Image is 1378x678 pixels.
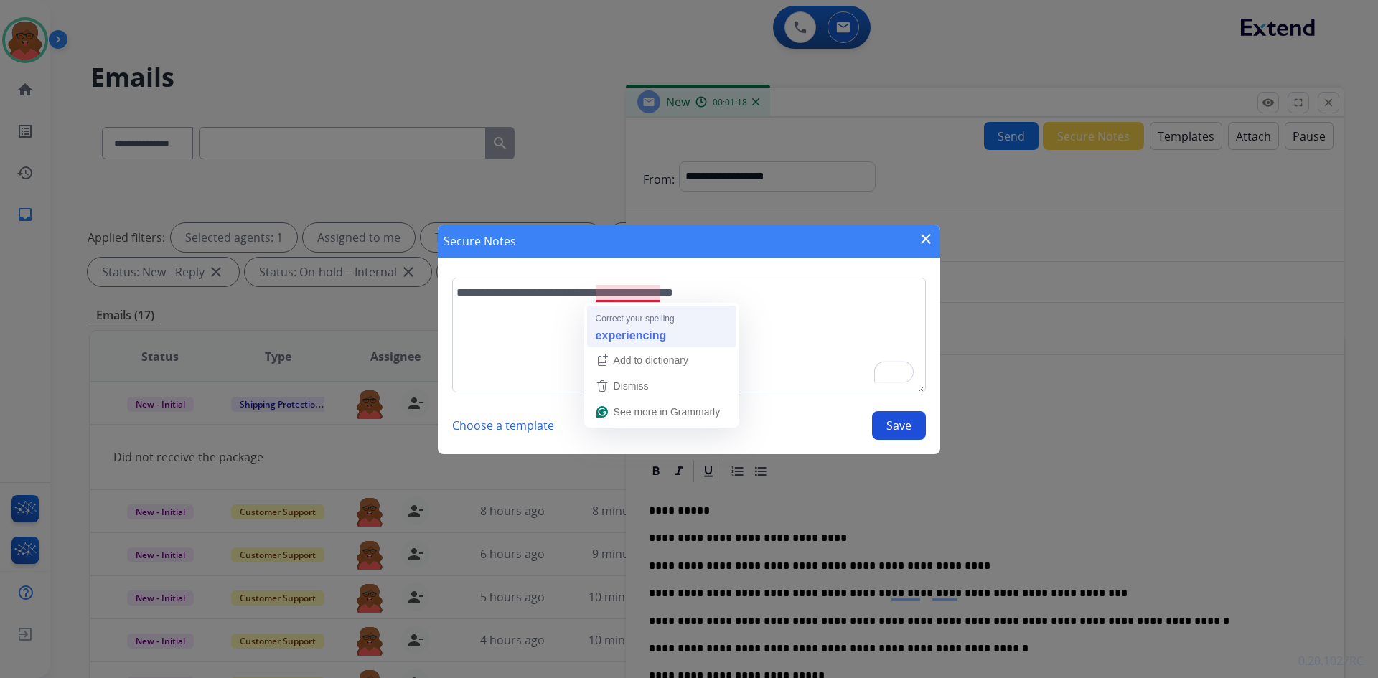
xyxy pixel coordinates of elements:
textarea: To enrich screen reader interactions, please activate Accessibility in Grammarly extension settings [452,278,926,392]
h1: Secure Notes [444,232,516,250]
button: Choose a template [452,411,554,440]
mat-icon: close [917,230,934,248]
button: Save [872,411,926,440]
p: 0.20.1027RC [1298,652,1364,669]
